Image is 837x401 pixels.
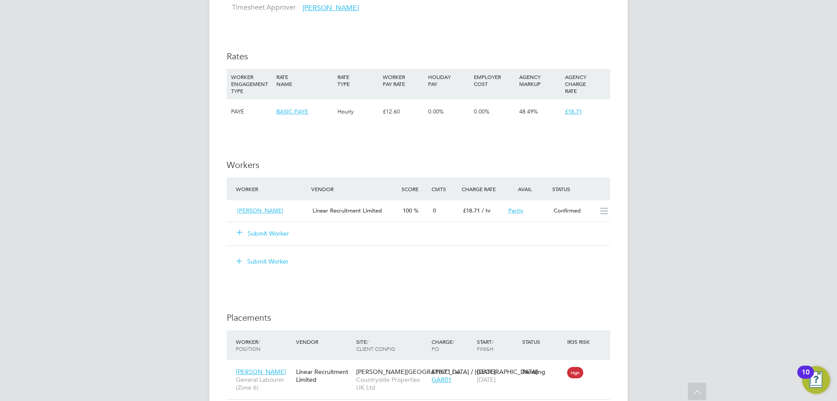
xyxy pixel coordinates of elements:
[229,69,274,99] div: WORKER ENGAGEMENT TYPE
[229,99,274,124] div: PAYE
[237,207,283,214] span: [PERSON_NAME]
[399,181,429,197] div: Score
[276,108,308,115] span: BASIC PAYE
[519,108,538,115] span: 48.49%
[237,229,289,238] button: Submit Worker
[313,207,382,214] span: Linear Recruitment Limited
[294,334,354,350] div: Vendor
[236,368,286,376] span: [PERSON_NAME]
[236,376,292,391] span: General Labourer (Zone 6)
[475,334,520,356] div: Start
[403,207,412,214] span: 100
[550,181,610,197] div: Status
[381,99,426,124] div: £12.60
[309,181,399,197] div: Vendor
[475,363,520,388] div: [DATE]
[303,3,359,12] span: [PERSON_NAME]
[356,376,427,391] span: Countryside Properties UK Ltd
[230,254,296,268] button: Submit Worker
[522,368,563,376] div: Pending
[463,207,480,214] span: £18.71
[433,207,436,214] span: 0
[432,338,454,352] span: / PO
[474,108,490,115] span: 0.00%
[565,334,595,350] div: IR35 Risk
[234,181,309,197] div: Worker
[432,376,452,384] span: GAR01
[802,366,830,394] button: Open Resource Center, 10 new notifications
[227,312,610,323] h3: Placements
[274,69,335,92] div: RATE NAME
[563,69,608,99] div: AGENCY CHARGE RATE
[453,369,460,375] span: / hr
[482,207,491,214] span: / hr
[459,181,505,197] div: Charge Rate
[567,367,583,378] span: High
[234,363,610,370] a: [PERSON_NAME]General Labourer (Zone 6)Linear Recruitment Limited[PERSON_NAME][GEOGRAPHIC_DATA] / ...
[335,69,381,92] div: RATE TYPE
[356,338,395,352] span: / Client Config
[381,69,426,92] div: WORKER PAY RATE
[477,338,493,352] span: / Finish
[356,368,538,376] span: [PERSON_NAME][GEOGRAPHIC_DATA] / [GEOGRAPHIC_DATA]
[520,334,565,350] div: Status
[508,207,524,214] span: Partly
[227,51,610,62] h3: Rates
[550,204,595,218] div: Confirmed
[472,69,517,92] div: EMPLOYER COST
[227,3,296,12] label: Timesheet Approver
[335,99,381,124] div: Hourly
[505,181,550,197] div: Avail
[426,69,471,92] div: HOLIDAY PAY
[517,69,562,92] div: AGENCY MARKUP
[354,334,429,356] div: Site
[429,181,459,197] div: Cmts
[432,368,451,376] span: £18.71
[294,363,354,388] div: Linear Recruitment Limited
[477,376,496,384] span: [DATE]
[227,159,610,171] h3: Workers
[429,334,475,356] div: Charge
[565,108,582,115] span: £18.71
[802,372,810,384] div: 10
[236,338,260,352] span: / Position
[428,108,444,115] span: 0.00%
[234,334,294,356] div: Worker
